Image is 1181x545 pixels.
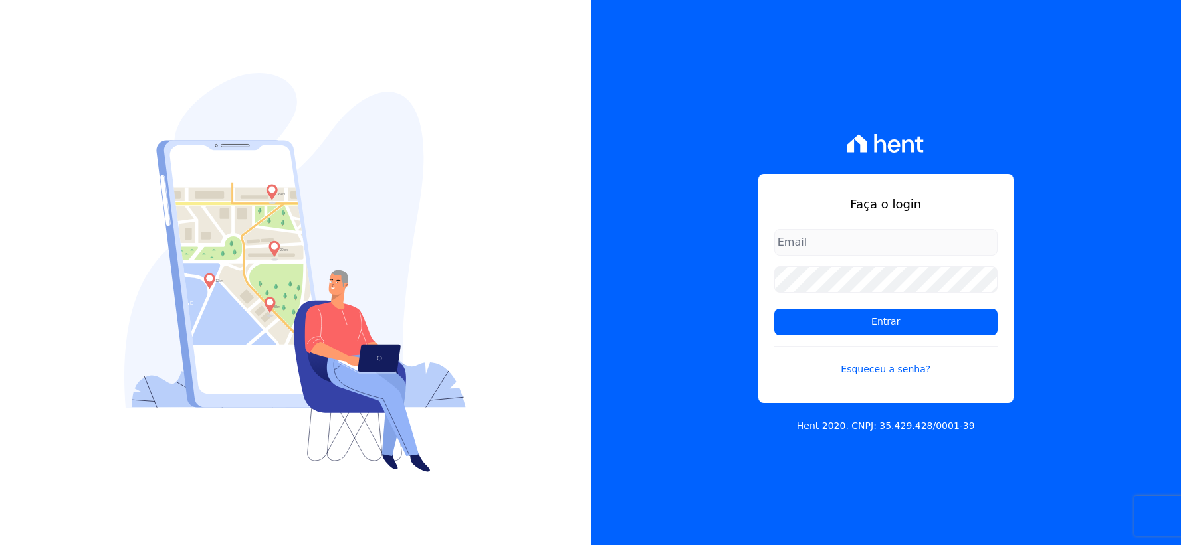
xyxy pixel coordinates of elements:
img: Login [124,73,466,472]
a: Esqueceu a senha? [774,346,998,376]
input: Entrar [774,309,998,335]
p: Hent 2020. CNPJ: 35.429.428/0001-39 [797,419,975,433]
input: Email [774,229,998,256]
h1: Faça o login [774,195,998,213]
